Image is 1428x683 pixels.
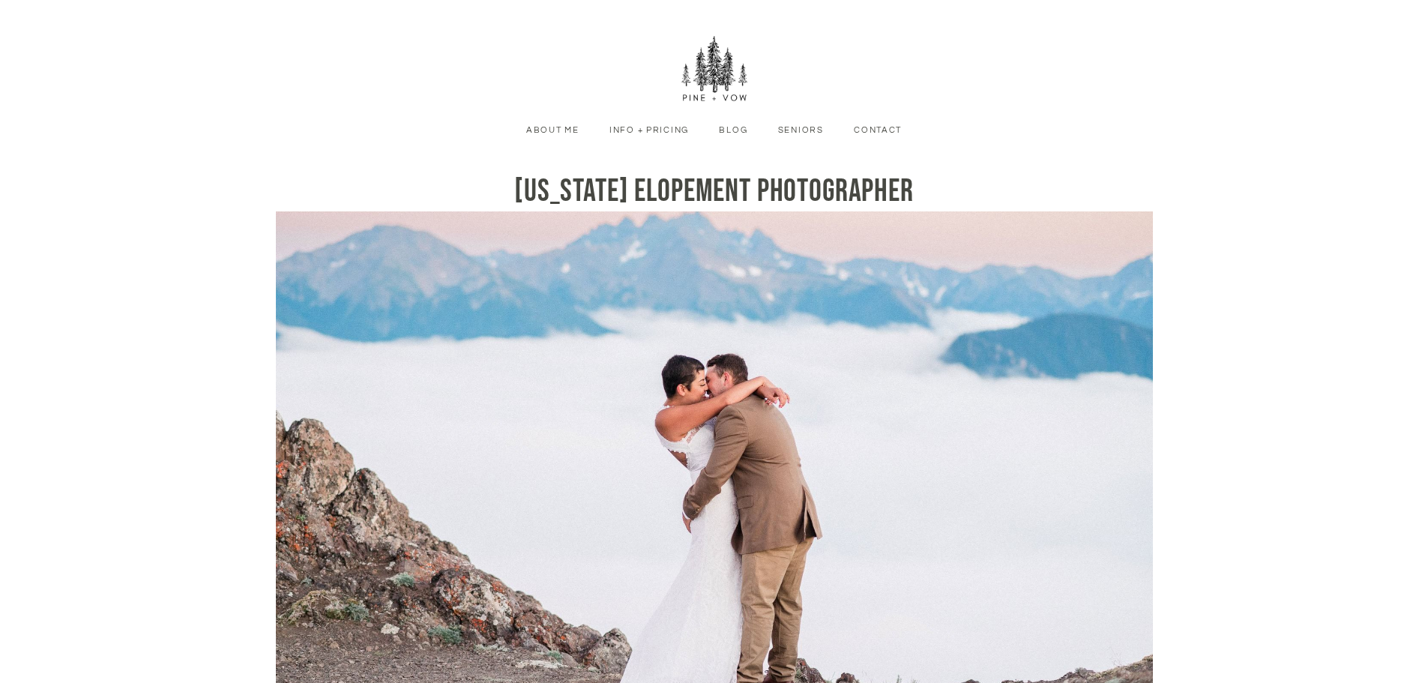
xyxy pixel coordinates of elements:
[708,124,759,137] a: Blog
[843,124,913,137] a: Contact
[766,124,834,137] a: Seniors
[515,124,591,137] a: About Me
[514,172,914,211] span: [US_STATE] Elopement Photographer
[681,36,748,103] img: Pine + Vow
[598,124,700,137] a: Info + Pricing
